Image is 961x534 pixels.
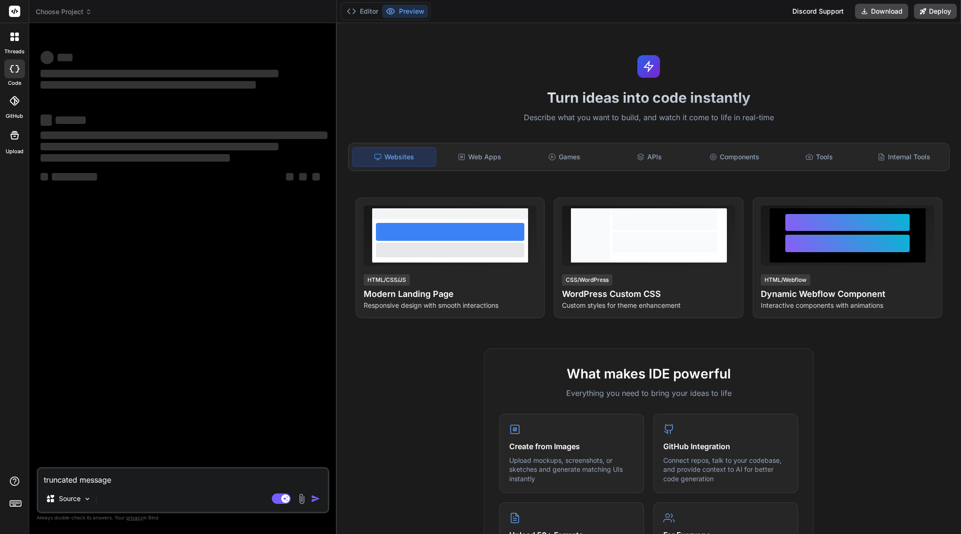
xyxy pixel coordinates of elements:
h4: Create from Images [509,441,634,452]
label: Upload [6,148,24,156]
span: Choose Project [36,7,92,16]
span: ‌ [299,173,307,181]
div: Internal Tools [863,147,945,167]
h1: Turn ideas into code instantly [342,89,955,106]
div: HTML/Webflow [761,274,810,286]
h2: What makes IDE powerful [499,364,798,384]
label: threads [4,48,24,56]
button: Editor [343,5,382,18]
p: Everything you need to bring your ideas to life [499,387,798,399]
div: Websites [352,147,436,167]
span: ‌ [57,54,73,61]
span: ‌ [52,173,97,181]
p: Connect repos, talk to your codebase, and provide context to AI for better code generation [663,456,788,484]
label: code [8,79,21,87]
div: Games [523,147,606,167]
span: ‌ [286,173,293,181]
textarea: truncated message [38,468,328,485]
span: ‌ [56,116,86,124]
div: Discord Support [787,4,849,19]
button: Preview [382,5,428,18]
h4: Modern Landing Page [364,288,537,301]
div: Tools [778,147,861,167]
h4: WordPress Custom CSS [562,288,735,301]
span: ‌ [41,70,278,77]
p: Upload mockups, screenshots, or sketches and generate matching UIs instantly [509,456,634,484]
span: ‌ [41,115,52,126]
span: ‌ [41,173,48,181]
span: ‌ [41,81,256,89]
p: Source [59,494,81,503]
span: ‌ [312,173,320,181]
span: ‌ [41,51,54,64]
span: ‌ [41,131,327,139]
button: Deploy [914,4,957,19]
p: Interactive components with animations [761,301,934,310]
div: CSS/WordPress [562,274,612,286]
span: privacy [126,515,143,520]
p: Always double-check its answers. Your in Bind [37,513,329,522]
div: Web Apps [438,147,521,167]
p: Responsive design with smooth interactions [364,301,537,310]
p: Custom styles for theme enhancement [562,301,735,310]
div: HTML/CSS/JS [364,274,410,286]
h4: Dynamic Webflow Component [761,288,934,301]
div: APIs [608,147,691,167]
img: attachment [296,493,307,504]
label: GitHub [6,112,23,120]
span: ‌ [41,154,230,162]
div: Components [692,147,775,167]
img: icon [311,494,320,503]
img: Pick Models [83,495,91,503]
p: Describe what you want to build, and watch it come to life in real-time [342,112,955,124]
span: ‌ [41,143,278,150]
button: Download [855,4,908,19]
h4: GitHub Integration [663,441,788,452]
